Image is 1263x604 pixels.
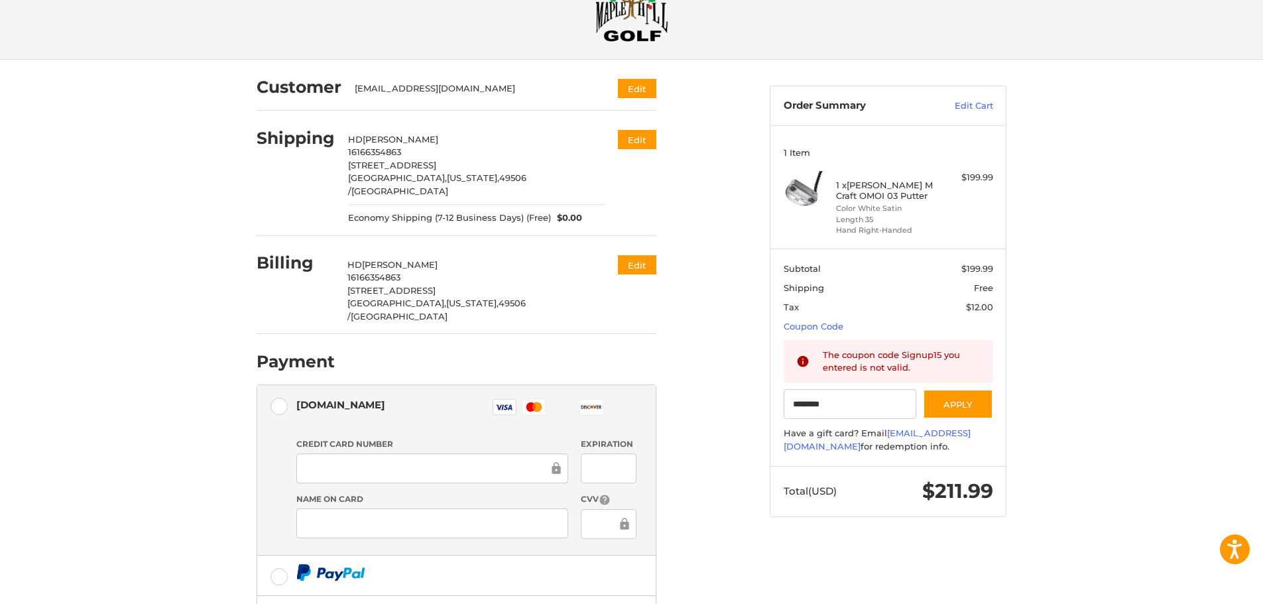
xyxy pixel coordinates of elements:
h3: Order Summary [784,99,926,113]
span: [GEOGRAPHIC_DATA] [351,311,448,322]
span: 16166354863 [347,272,400,282]
div: [EMAIL_ADDRESS][DOMAIN_NAME] [355,82,593,95]
span: [GEOGRAPHIC_DATA] [351,186,448,196]
div: Have a gift card? Email for redemption info. [784,427,993,453]
li: Length 35 [836,214,937,225]
span: [US_STATE], [447,172,499,183]
h2: Shipping [257,128,335,149]
span: [GEOGRAPHIC_DATA], [348,172,447,183]
button: Edit [618,130,656,149]
h4: 1 x [PERSON_NAME] M Craft OMOI 03 Putter [836,180,937,202]
span: [US_STATE], [446,298,499,308]
span: Subtotal [784,263,821,274]
span: Total (USD) [784,485,837,497]
span: [PERSON_NAME] [362,259,438,270]
iframe: Google 고객 리뷰 [1154,568,1263,604]
span: [STREET_ADDRESS] [348,160,436,170]
span: Shipping [784,282,824,293]
input: Gift Certificate or Coupon Code [784,389,917,419]
h3: 1 Item [784,147,993,158]
span: Tax [784,302,799,312]
span: $12.00 [966,302,993,312]
span: HD [347,259,362,270]
span: $0.00 [551,211,583,225]
div: $199.99 [941,171,993,184]
h2: Customer [257,77,341,97]
h2: Billing [257,253,334,273]
span: $199.99 [961,263,993,274]
span: [STREET_ADDRESS] [347,285,436,296]
label: Name on Card [296,493,568,505]
h2: Payment [257,351,335,372]
span: Free [974,282,993,293]
button: Apply [923,389,993,419]
span: [PERSON_NAME] [363,134,438,145]
span: 49506 / [347,298,526,322]
a: [EMAIL_ADDRESS][DOMAIN_NAME] [784,428,971,452]
a: Edit Cart [926,99,993,113]
label: Expiration [581,438,636,450]
span: $211.99 [922,479,993,503]
a: Coupon Code [784,321,843,332]
button: Edit [618,79,656,98]
img: PayPal icon [296,564,365,581]
span: 16166354863 [348,147,401,157]
li: Hand Right-Handed [836,225,937,236]
label: Credit Card Number [296,438,568,450]
span: 49506 / [348,172,526,196]
button: Edit [618,255,656,274]
span: [GEOGRAPHIC_DATA], [347,298,446,308]
span: Economy Shipping (7-12 Business Days) (Free) [348,211,551,225]
div: The coupon code Signup15 you entered is not valid. [823,349,981,375]
label: CVV [581,493,636,506]
div: [DOMAIN_NAME] [296,394,385,416]
span: HD [348,134,363,145]
li: Color White Satin [836,203,937,214]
